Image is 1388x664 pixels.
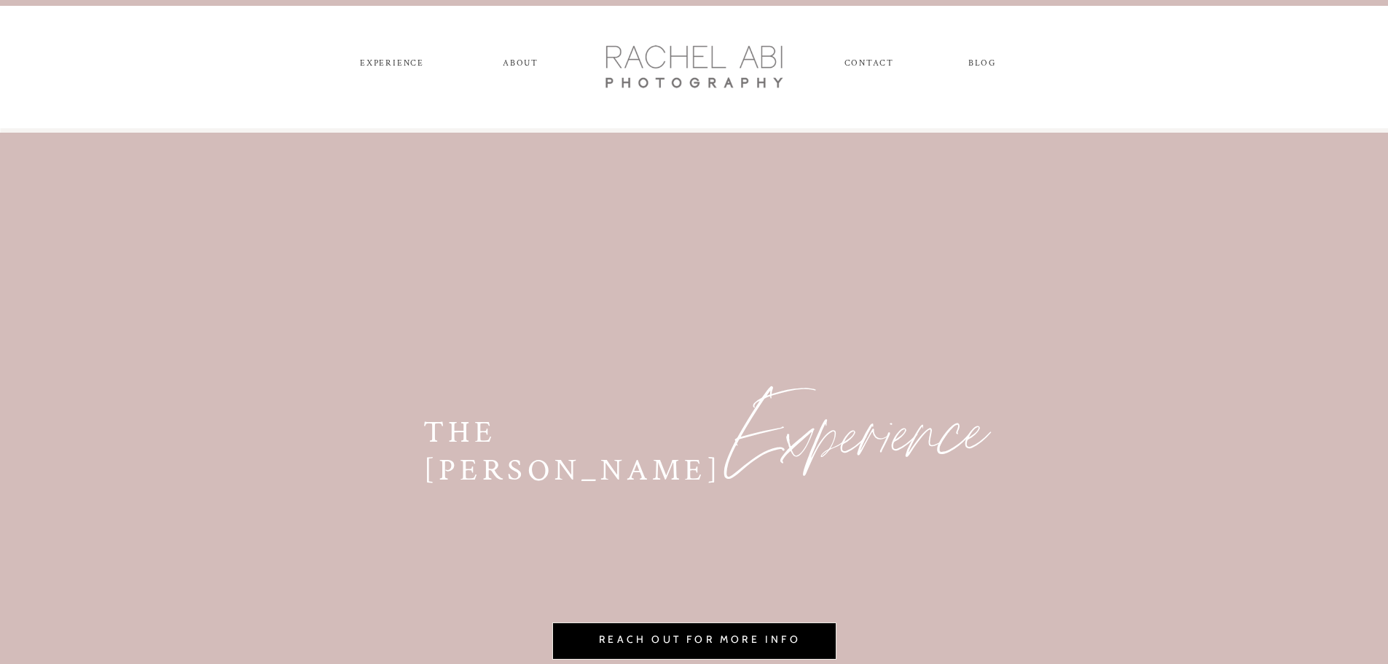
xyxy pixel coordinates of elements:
a: ABOUT [501,58,541,74]
a: experience [354,58,431,74]
a: CONTACT [844,58,893,74]
a: Reach out For More Info [569,630,831,652]
a: Experience [724,382,938,480]
a: blog [956,58,1009,74]
h2: The [PERSON_NAME] [423,414,764,466]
